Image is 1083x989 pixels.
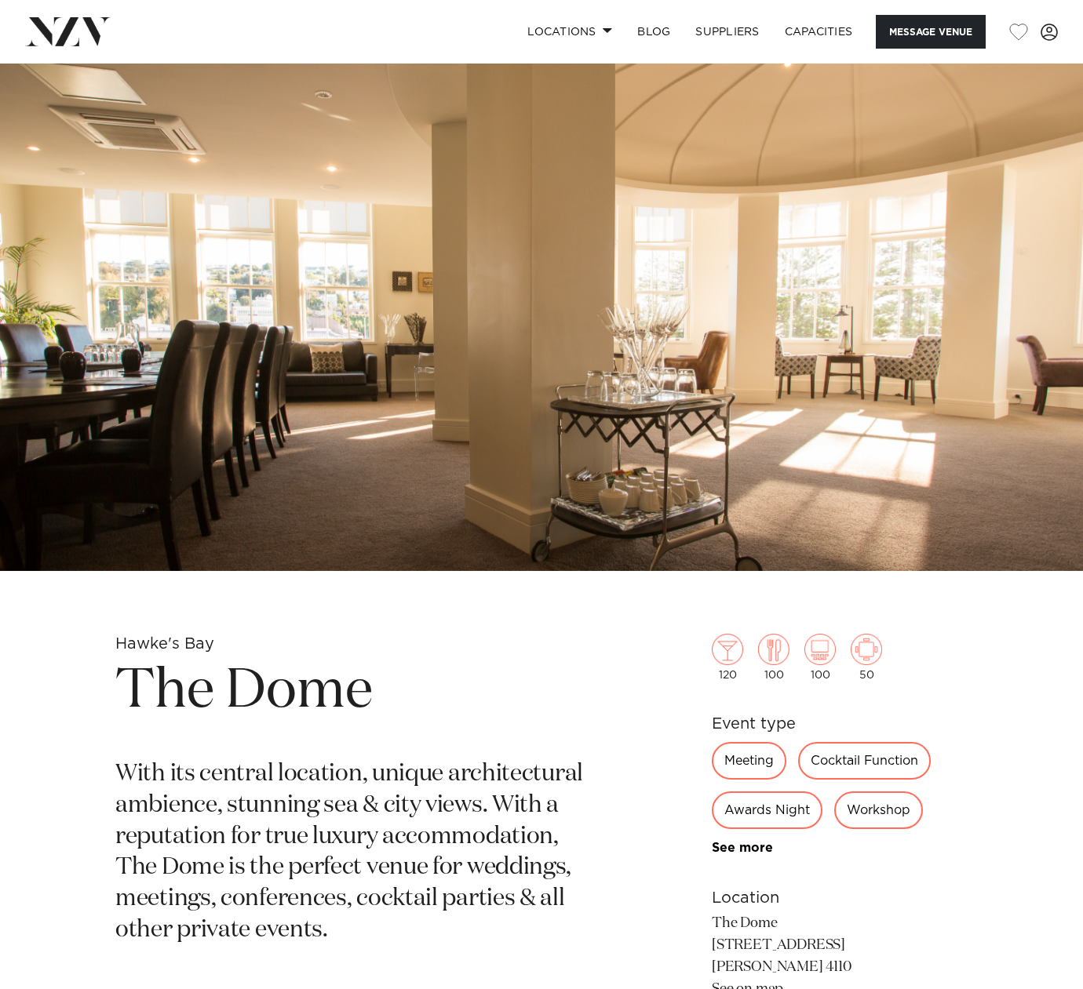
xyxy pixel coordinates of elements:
[712,634,743,681] div: 120
[804,634,836,665] img: theatre.png
[834,791,923,829] div: Workshop
[772,15,866,49] a: Capacities
[798,742,931,780] div: Cocktail Function
[683,15,771,49] a: SUPPLIERS
[876,15,986,49] button: Message Venue
[712,634,743,665] img: cocktail.png
[851,634,882,681] div: 50
[515,15,625,49] a: Locations
[115,656,600,728] h1: The Dome
[851,634,882,665] img: meeting.png
[115,759,600,947] p: With its central location, unique architectural ambience, stunning sea & city views. With a reput...
[712,791,822,829] div: Awards Night
[25,17,111,45] img: nzv-logo.png
[712,712,968,736] h6: Event type
[758,634,789,665] img: dining.png
[712,886,968,910] h6: Location
[712,742,786,780] div: Meeting
[758,634,789,681] div: 100
[625,15,683,49] a: BLOG
[115,636,214,652] small: Hawke's Bay
[804,634,836,681] div: 100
